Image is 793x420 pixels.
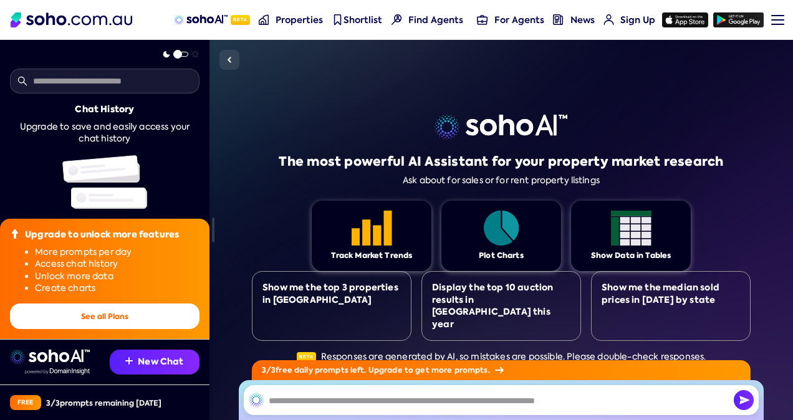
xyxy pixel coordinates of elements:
img: for-agents-nav icon [603,14,614,25]
span: Find Agents [408,14,463,26]
img: Arrow icon [495,367,504,373]
div: Responses are generated by AI, so mistakes are possible. Please double-check responses. [297,351,706,363]
img: Sidebar toggle icon [222,52,237,67]
div: Display the top 10 auction results in [GEOGRAPHIC_DATA] this year [432,282,570,330]
img: Feature 1 icon [481,211,522,246]
span: Properties [276,14,323,26]
li: Unlock more data [35,270,199,283]
img: SohoAI logo black [249,393,264,408]
div: Upgrade to unlock more features [25,229,179,241]
img: sohoAI logo [174,15,227,25]
div: 3 / 3 free daily prompts left. Upgrade to get more prompts. [252,360,751,380]
div: Upgrade to save and easily access your chat history [10,121,199,145]
div: Ask about for sales or for rent property listings [403,175,600,186]
img: Feature 1 icon [611,211,651,246]
button: Send [734,390,754,410]
img: Feature 1 icon [352,211,392,246]
div: Track Market Trends [331,251,413,261]
button: See all Plans [10,303,199,329]
img: app-store icon [662,12,708,27]
img: for-agents-nav icon [477,14,488,25]
div: Chat History [75,103,134,116]
img: sohoai logo [435,115,567,140]
li: More prompts per day [35,246,199,259]
div: Plot Charts [479,251,524,261]
div: Show me the median sold prices in [DATE] by state [602,282,740,306]
span: Beta [297,352,316,362]
img: shortlist-nav icon [332,14,343,25]
li: Access chat history [35,258,199,270]
li: Create charts [35,282,199,295]
img: Soho Logo [11,12,132,27]
span: Beta [231,15,250,25]
h1: The most powerful AI Assistant for your property market research [279,153,723,170]
img: Send icon [734,390,754,410]
img: Recommendation icon [125,357,133,365]
img: Find agents icon [392,14,402,25]
button: New Chat [110,350,199,375]
img: news-nav icon [553,14,564,25]
img: Data provided by Domain Insight [25,368,90,375]
span: News [570,14,595,26]
span: For Agents [494,14,544,26]
img: Chat history illustration [62,155,147,235]
span: Shortlist [344,14,382,26]
div: Show me the top 3 properties in [GEOGRAPHIC_DATA] [262,282,401,306]
div: Show Data in Tables [591,251,671,261]
span: Sign Up [620,14,655,26]
img: sohoai logo [10,350,90,365]
div: Free [10,395,41,410]
img: google-play icon [713,12,764,27]
img: properties-nav icon [259,14,269,25]
div: 3 / 3 prompts remaining [DATE] [46,398,161,408]
img: Upgrade icon [10,229,20,239]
